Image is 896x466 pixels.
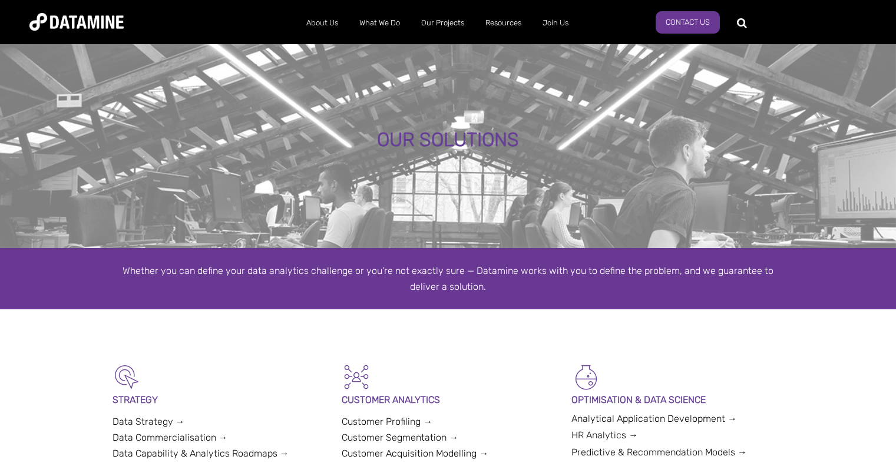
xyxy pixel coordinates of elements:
[571,413,737,424] a: Analytical Application Development →
[113,416,185,427] a: Data Strategy →
[571,362,601,392] img: Optimisation & Data Science
[475,8,532,38] a: Resources
[113,362,142,392] img: Strategy-1
[342,448,488,459] a: Customer Acquisition Modelling →
[411,8,475,38] a: Our Projects
[656,11,720,34] a: Contact Us
[571,447,747,458] a: Predictive & Recommendation Models →
[113,432,228,443] a: Data Commercialisation →
[296,8,349,38] a: About Us
[29,13,124,31] img: Datamine
[105,130,792,151] div: OUR SOLUTIONS
[571,429,638,441] a: HR Analytics →
[342,432,458,443] a: Customer Segmentation →
[342,416,432,427] a: Customer Profiling →
[342,362,371,392] img: Customer Analytics
[113,448,289,459] a: Data Capability & Analytics Roadmaps →
[113,392,325,408] p: STRATEGY
[532,8,579,38] a: Join Us
[342,392,554,408] p: CUSTOMER ANALYTICS
[349,8,411,38] a: What We Do
[571,392,784,408] p: OPTIMISATION & DATA SCIENCE
[113,263,784,295] div: Whether you can define your data analytics challenge or you’re not exactly sure — Datamine works ...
